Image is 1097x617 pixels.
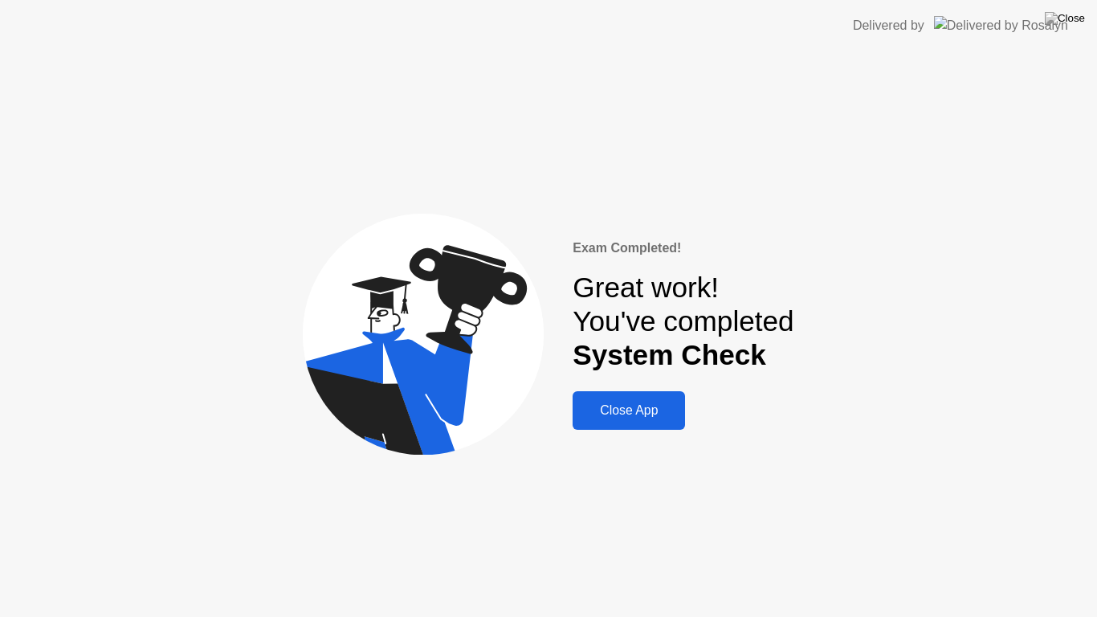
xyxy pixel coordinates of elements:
div: Exam Completed! [573,239,793,258]
button: Close App [573,391,685,430]
div: Great work! You've completed [573,271,793,373]
b: System Check [573,339,766,370]
div: Delivered by [853,16,924,35]
div: Close App [577,403,680,418]
img: Delivered by Rosalyn [934,16,1068,35]
img: Close [1045,12,1085,25]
